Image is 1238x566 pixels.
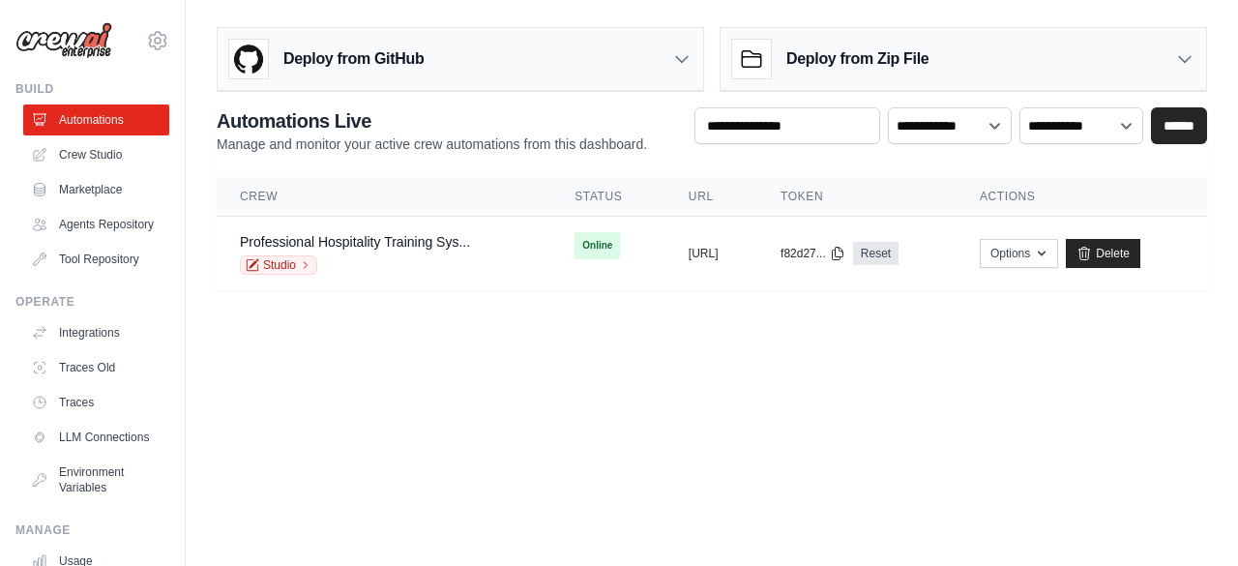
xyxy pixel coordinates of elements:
a: Environment Variables [23,457,169,503]
a: LLM Connections [23,422,169,453]
button: Options [980,239,1058,268]
a: Automations [23,104,169,135]
div: Manage [15,522,169,538]
a: Tool Repository [23,244,169,275]
th: Actions [957,177,1207,217]
h3: Deploy from Zip File [786,47,928,71]
p: Manage and monitor your active crew automations from this dashboard. [217,134,647,154]
a: Traces [23,387,169,418]
th: Crew [217,177,551,217]
img: GitHub Logo [229,40,268,78]
th: Status [551,177,665,217]
a: Traces Old [23,352,169,383]
button: f82d27... [781,246,845,261]
th: URL [665,177,757,217]
a: Crew Studio [23,139,169,170]
span: Online [575,232,620,259]
a: Studio [240,255,317,275]
a: Marketplace [23,174,169,205]
a: Professional Hospitality Training Sys... [240,234,470,250]
a: Integrations [23,317,169,348]
div: Build [15,81,169,97]
a: Agents Repository [23,209,169,240]
iframe: Chat Widget [1141,473,1238,566]
img: Logo [15,22,112,59]
a: Reset [853,242,899,265]
a: Delete [1066,239,1140,268]
h3: Deploy from GitHub [283,47,424,71]
div: Operate [15,294,169,310]
h2: Automations Live [217,107,647,134]
th: Token [757,177,957,217]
